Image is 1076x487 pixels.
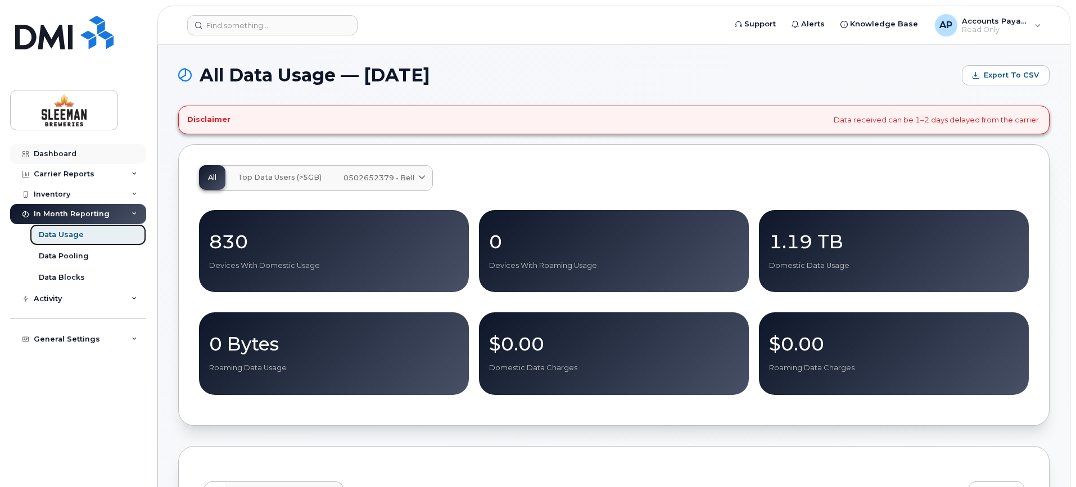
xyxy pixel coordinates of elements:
[209,334,459,354] p: 0 Bytes
[769,334,1019,354] p: $0.00
[984,70,1039,80] span: Export to CSV
[489,363,739,373] p: Domestic Data Charges
[187,115,230,124] h4: Disclaimer
[200,67,430,84] span: All Data Usage — [DATE]
[209,261,459,271] p: Devices With Domestic Usage
[334,166,432,190] a: 0502652379 - Bell
[178,106,1050,134] div: Data received can be 1–2 days delayed from the carrier.
[769,261,1019,271] p: Domestic Data Usage
[769,363,1019,373] p: Roaming Data Charges
[962,65,1050,85] button: Export to CSV
[209,363,459,373] p: Roaming Data Usage
[238,173,322,182] span: Top Data Users (>5GB)
[209,231,459,252] p: 830
[343,172,414,183] span: 0502652379 - Bell
[489,231,739,252] p: 0
[489,261,739,271] p: Devices With Roaming Usage
[489,334,739,354] p: $0.00
[769,231,1019,252] p: 1.19 TB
